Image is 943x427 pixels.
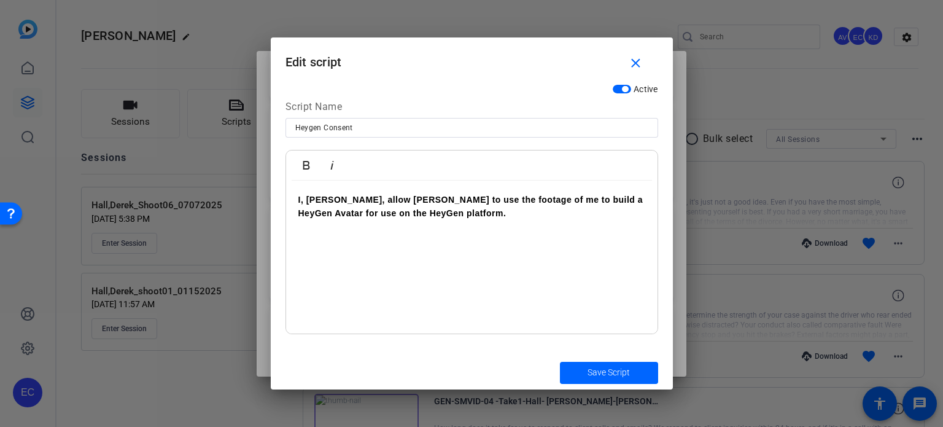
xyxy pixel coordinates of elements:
[285,100,658,118] div: Script Name
[628,56,643,71] mat-icon: close
[588,366,630,379] span: Save Script
[298,195,643,218] strong: I, [PERSON_NAME], allow [PERSON_NAME] to use the footage of me to build a HeyGen Avatar for use o...
[634,84,658,94] span: Active
[271,37,673,77] h1: Edit script
[295,153,318,178] button: Bold (Ctrl+B)
[320,153,344,178] button: Italic (Ctrl+I)
[560,362,658,384] button: Save Script
[295,120,648,135] input: Enter Script Name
